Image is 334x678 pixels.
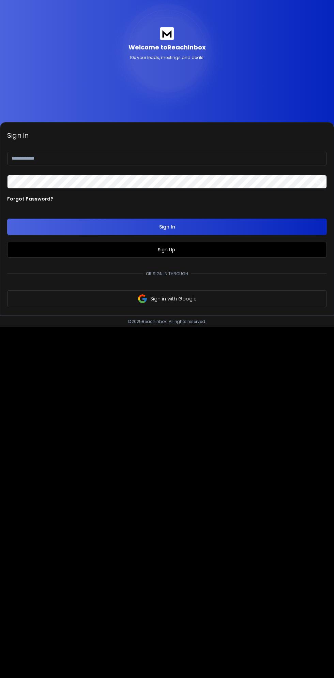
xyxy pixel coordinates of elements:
[128,319,206,324] p: © 2025 Reachinbox. All rights reserved.
[143,271,191,277] p: Or sign in through
[7,219,327,235] button: Sign In
[128,43,206,52] p: Welcome to ReachInbox
[130,55,204,60] p: 10x your leads, meetings and deals.
[160,27,174,40] img: logo
[150,295,197,302] p: Sign in with Google
[7,195,53,202] p: Forgot Password?
[7,290,327,307] button: Sign in with Google
[7,131,327,140] h3: Sign In
[158,246,177,253] a: Sign Up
